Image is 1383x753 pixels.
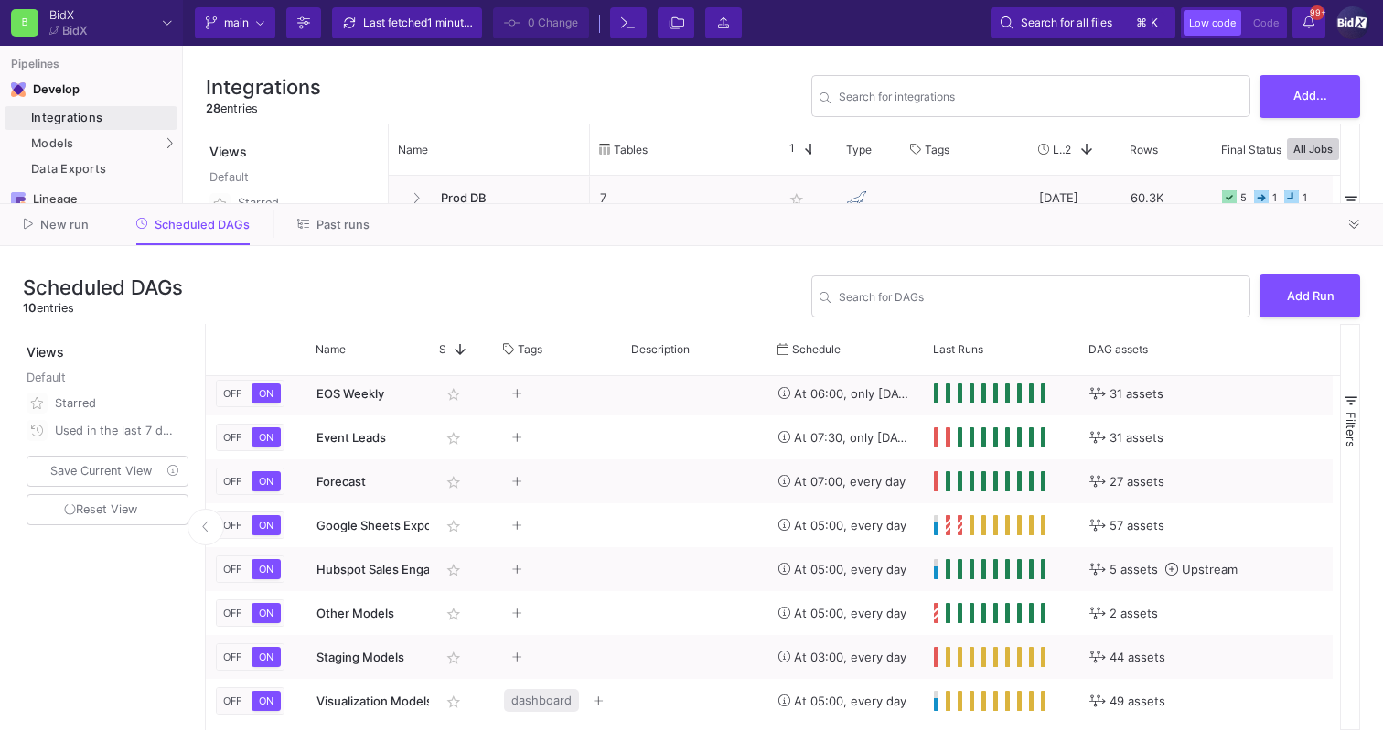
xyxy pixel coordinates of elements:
[1272,177,1277,220] div: 1
[252,515,281,535] button: ON
[363,9,473,37] div: Last fetched
[778,504,914,547] div: At 05:00, every day
[255,563,277,576] span: ON
[220,559,245,579] button: OFF
[1110,372,1163,415] span: 31 assets
[49,9,88,21] div: BidX
[316,386,384,401] span: EOS Weekly
[31,136,74,151] span: Models
[255,694,277,707] span: ON
[443,471,465,493] mat-icon: star_border
[206,102,220,115] span: 28
[398,143,428,156] span: Name
[1292,7,1325,38] button: 99+
[316,342,346,356] span: Name
[31,111,173,125] div: Integrations
[1130,143,1158,156] span: Rows
[195,7,275,38] button: main
[1110,416,1163,459] span: 31 assets
[220,694,245,707] span: OFF
[1336,6,1369,39] img: 1IDUGFrSweyeo45uyh2jXsnqWiPQJzzjPFKQggbj.png
[64,502,137,516] span: Reset View
[5,185,177,214] a: Navigation iconLineage
[443,559,465,581] mat-icon: star_border
[443,691,465,713] mat-icon: star_border
[114,210,273,239] button: Scheduled DAGs
[1136,12,1147,34] span: ⌘
[1110,460,1164,503] span: 27 assets
[220,383,245,403] button: OFF
[443,603,465,625] mat-icon: star_border
[443,383,465,405] mat-icon: star_border
[316,650,404,664] span: Staging Models
[1110,504,1164,547] span: 57 assets
[40,218,89,231] span: New run
[220,691,245,711] button: OFF
[778,416,914,459] div: At 07:30, only [DATE]
[220,427,245,447] button: OFF
[252,603,281,623] button: ON
[778,460,914,503] div: At 07:00, every day
[1053,143,1065,156] span: Last Used
[2,210,111,239] button: New run
[439,342,445,356] span: Star
[511,679,572,722] span: dashboard
[255,651,277,663] span: ON
[50,464,152,478] span: Save Current View
[846,143,872,156] span: Type
[1260,75,1360,118] button: Add...
[1151,12,1158,34] span: k
[33,192,152,207] div: Lineage
[778,548,914,591] div: At 05:00, every day
[1260,274,1360,317] button: Add Run
[255,387,277,400] span: ON
[206,124,379,161] div: Views
[1240,177,1247,220] div: 5
[220,651,245,663] span: OFF
[55,390,177,417] div: Starred
[1287,289,1335,303] span: Add Run
[316,562,480,576] span: Hubspot Sales Engagements
[27,494,188,526] button: Reset View
[5,106,177,130] a: Integrations
[255,431,277,444] span: ON
[220,603,245,623] button: OFF
[255,607,277,619] span: ON
[27,369,192,390] div: Default
[27,456,188,487] button: Save Current View
[847,191,866,204] img: MariaDB on Amazon RDS
[1065,143,1071,156] span: 2
[1110,548,1158,591] span: 5 assets
[332,7,482,38] button: Last fetched1 minute ago
[252,559,281,579] button: ON
[1287,138,1339,160] button: All Jobs
[316,606,394,620] span: Other Models
[23,417,192,445] button: Used in the last 7 days
[220,519,245,532] span: OFF
[316,474,366,489] span: Forecast
[1182,548,1238,591] span: Upstream
[5,75,177,104] mat-expansion-panel-header: Navigation iconDevelop
[252,471,281,491] button: ON
[839,92,1242,106] input: Search for name, tables, ...
[933,342,983,356] span: Last Runs
[786,188,808,210] mat-icon: star_border
[1184,10,1241,36] button: Low code
[1221,128,1369,170] div: Final Status
[23,301,37,315] span: 10
[443,427,465,449] mat-icon: star_border
[1293,89,1327,102] span: Add...
[991,7,1175,38] button: Search for all files⌘k
[252,691,281,711] button: ON
[778,636,914,679] div: At 03:00, every day
[1303,177,1307,220] div: 1
[316,694,433,708] span: Visualization Models
[1310,5,1324,20] span: 99+
[275,210,391,239] button: Past runs
[614,143,648,156] span: Tables
[778,680,914,723] div: At 05:00, every day
[443,647,465,669] mat-icon: star_border
[206,189,375,217] button: Starred
[427,16,492,29] span: 1 minute ago
[443,515,465,537] mat-icon: star_border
